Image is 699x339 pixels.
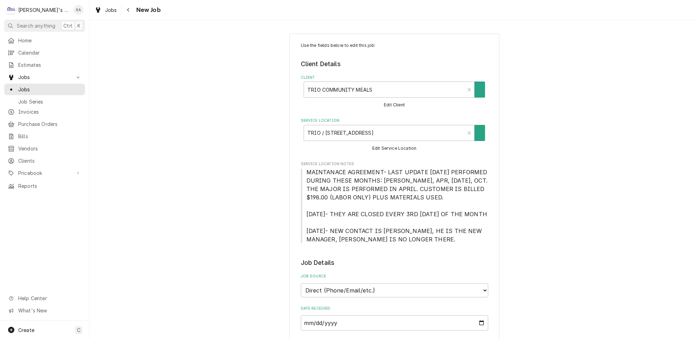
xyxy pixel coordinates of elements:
[18,6,70,14] div: [PERSON_NAME]'s Refrigeration
[105,6,117,14] span: Jobs
[18,169,71,177] span: Pricebook
[18,73,71,81] span: Jobs
[74,5,83,15] div: Korey Austin's Avatar
[18,145,82,152] span: Vendors
[301,118,488,153] div: Service Location
[6,5,16,15] div: Clay's Refrigeration's Avatar
[18,327,34,333] span: Create
[306,169,490,243] span: MAINTANACE AGREEMENT- LAST UPDATE [DATE] PERFORMED DURING THESE MONTHS: [PERSON_NAME], APR, [DATE...
[18,49,82,56] span: Calendar
[301,118,488,123] label: Service Location
[18,157,82,164] span: Clients
[4,167,85,179] a: Go to Pricebook
[4,292,85,304] a: Go to Help Center
[301,161,488,167] span: Service Location Notes
[4,96,85,107] a: Job Series
[4,106,85,118] a: Invoices
[17,22,55,29] span: Search anything
[301,168,488,243] span: Service Location Notes
[301,274,488,297] div: Job Source
[301,306,488,331] div: Date Received
[92,4,120,16] a: Jobs
[18,295,81,302] span: Help Center
[77,326,81,334] span: C
[18,182,82,190] span: Reports
[301,274,488,279] label: Job Source
[301,75,488,110] div: Client
[6,5,16,15] div: C
[18,61,82,69] span: Estimates
[134,5,161,15] span: New Job
[74,5,83,15] div: KA
[475,82,485,98] button: Create New Client
[77,22,81,29] span: K
[301,75,488,80] label: Client
[301,42,488,49] p: Use the fields below to edit this job:
[18,37,82,44] span: Home
[4,35,85,46] a: Home
[4,20,85,32] button: Search anythingCtrlK
[18,98,82,105] span: Job Series
[4,47,85,58] a: Calendar
[4,155,85,167] a: Clients
[4,143,85,154] a: Vendors
[301,258,488,267] legend: Job Details
[301,161,488,243] div: Service Location Notes
[18,108,82,115] span: Invoices
[383,101,406,110] button: Edit Client
[4,84,85,95] a: Jobs
[371,144,418,153] button: Edit Service Location
[18,86,82,93] span: Jobs
[18,133,82,140] span: Bills
[4,118,85,130] a: Purchase Orders
[301,59,488,69] legend: Client Details
[123,4,134,15] button: Navigate back
[18,307,81,314] span: What's New
[4,59,85,71] a: Estimates
[4,180,85,192] a: Reports
[4,305,85,316] a: Go to What's New
[63,22,72,29] span: Ctrl
[475,125,485,141] button: Create New Location
[4,130,85,142] a: Bills
[301,306,488,311] label: Date Received
[18,120,82,128] span: Purchase Orders
[301,315,488,331] input: yyyy-mm-dd
[4,71,85,83] a: Go to Jobs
